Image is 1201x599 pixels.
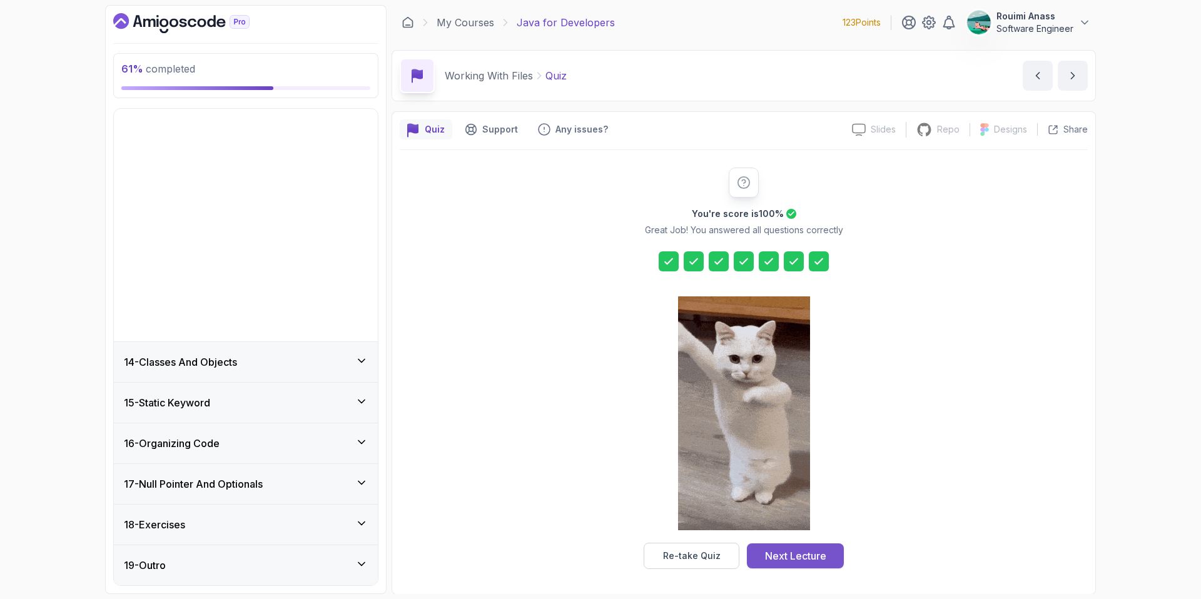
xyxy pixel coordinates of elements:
[555,123,608,136] p: Any issues?
[1023,61,1053,91] button: previous content
[457,119,525,139] button: Support button
[114,464,378,504] button: 17-Null Pointer And Optionals
[678,296,810,530] img: cool-cat
[114,423,378,463] button: 16-Organizing Code
[967,11,991,34] img: user profile image
[545,68,567,83] p: Quiz
[124,476,263,491] h3: 17 - Null Pointer And Optionals
[843,16,881,29] p: 123 Points
[445,68,533,83] p: Working With Files
[530,119,616,139] button: Feedback button
[644,543,739,569] button: Re-take Quiz
[114,383,378,423] button: 15-Static Keyword
[517,15,615,30] p: Java for Developers
[124,436,220,451] h3: 16 - Organizing Code
[692,208,784,220] h2: You're score is 100 %
[113,13,278,33] a: Dashboard
[400,119,452,139] button: quiz button
[937,123,960,136] p: Repo
[871,123,896,136] p: Slides
[124,558,166,573] h3: 19 - Outro
[114,342,378,382] button: 14-Classes And Objects
[482,123,518,136] p: Support
[996,23,1073,35] p: Software Engineer
[1037,123,1088,136] button: Share
[425,123,445,136] p: Quiz
[765,548,826,563] div: Next Lecture
[663,550,721,562] div: Re-take Quiz
[114,505,378,545] button: 18-Exercises
[124,517,185,532] h3: 18 - Exercises
[996,10,1073,23] p: Rouimi Anass
[747,543,844,568] button: Next Lecture
[437,15,494,30] a: My Courses
[124,395,210,410] h3: 15 - Static Keyword
[402,16,414,29] a: Dashboard
[645,224,843,236] p: Great Job! You answered all questions correctly
[114,545,378,585] button: 19-Outro
[966,10,1091,35] button: user profile imageRouimi AnassSoftware Engineer
[1063,123,1088,136] p: Share
[994,123,1027,136] p: Designs
[121,63,143,75] span: 61 %
[121,63,195,75] span: completed
[1058,61,1088,91] button: next content
[124,355,237,370] h3: 14 - Classes And Objects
